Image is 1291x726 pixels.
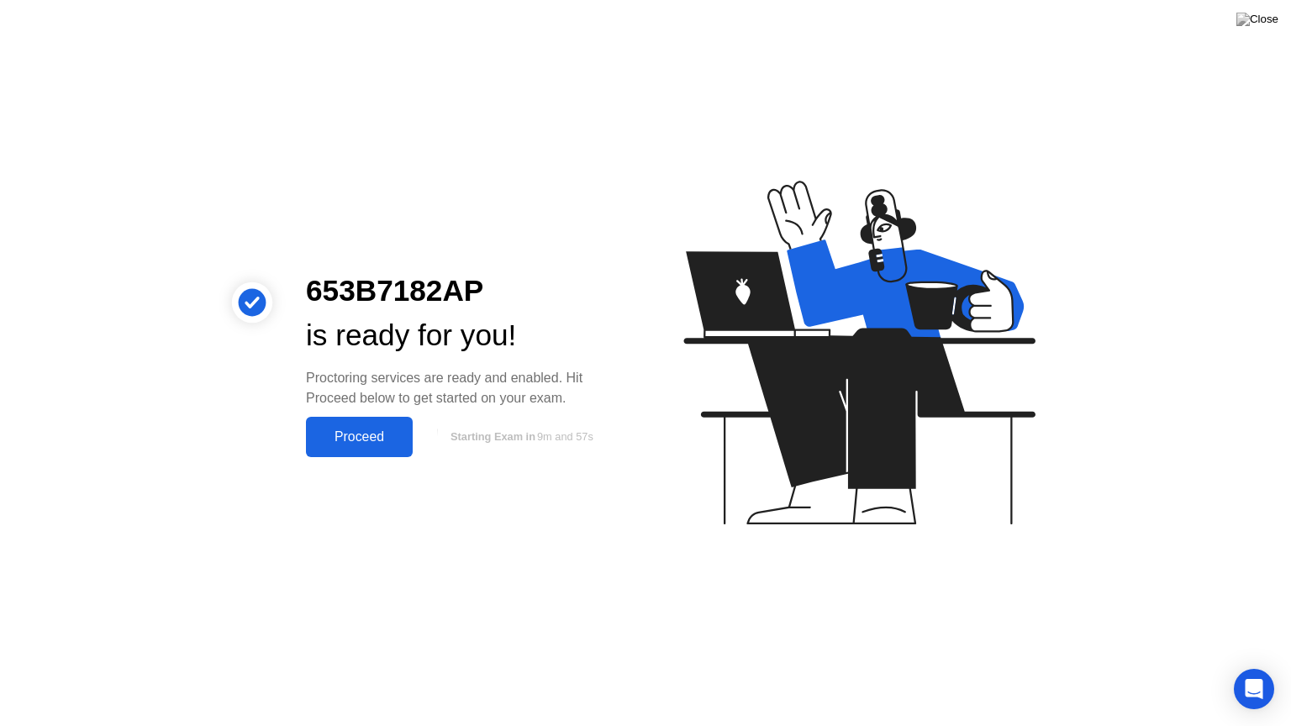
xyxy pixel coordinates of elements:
[537,430,593,443] span: 9m and 57s
[1234,669,1274,709] div: Open Intercom Messenger
[311,429,408,445] div: Proceed
[421,421,619,453] button: Starting Exam in9m and 57s
[306,417,413,457] button: Proceed
[306,269,619,313] div: 653B7182AP
[1236,13,1278,26] img: Close
[306,368,619,408] div: Proctoring services are ready and enabled. Hit Proceed below to get started on your exam.
[306,313,619,358] div: is ready for you!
